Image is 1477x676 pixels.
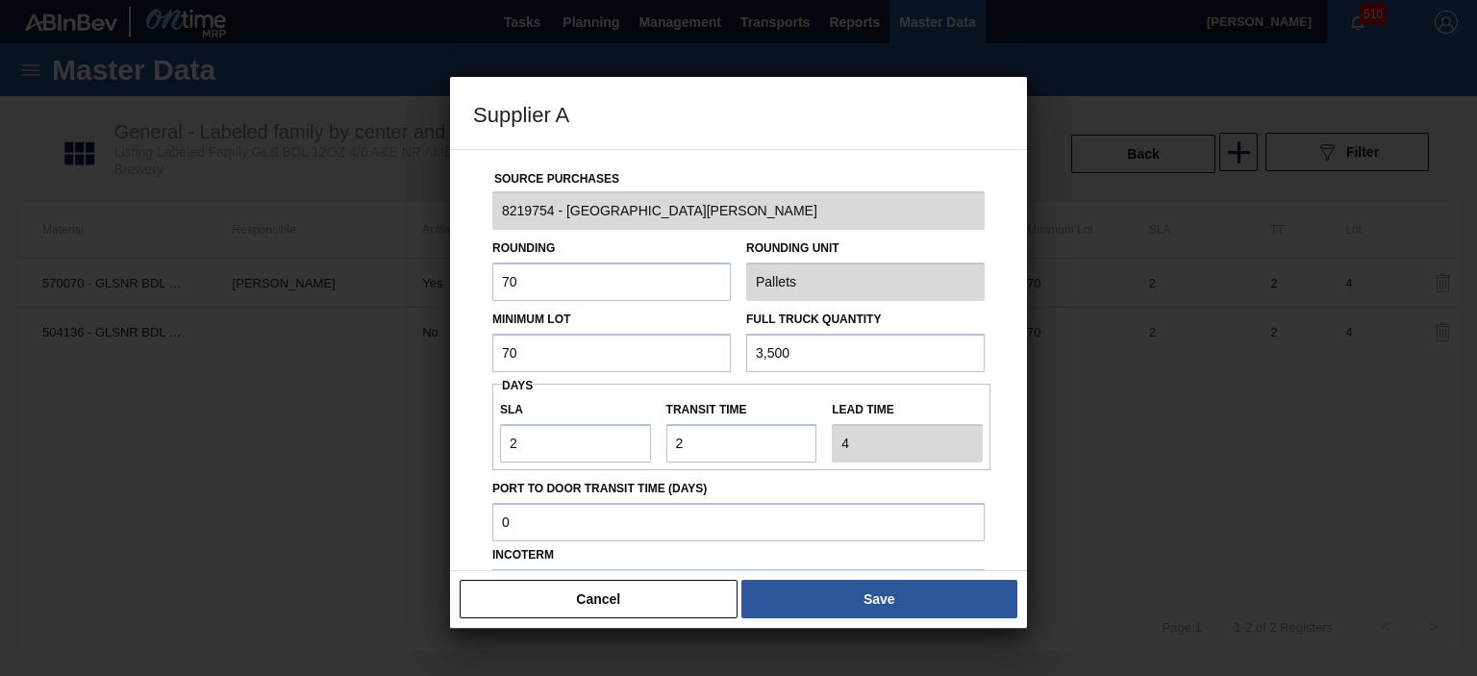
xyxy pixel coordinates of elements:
label: Source Purchases [494,172,619,186]
label: Lead time [832,396,983,424]
button: Save [741,580,1017,618]
h3: Supplier A [450,77,1027,150]
label: Full Truck Quantity [746,313,881,326]
label: SLA [500,396,651,424]
label: Rounding Unit [746,235,985,263]
label: Transit time [666,396,817,424]
label: Rounding [492,241,555,255]
span: Days [502,379,533,392]
label: Port to Door Transit Time (days) [492,475,985,503]
button: Cancel [460,580,738,618]
label: Minimum Lot [492,313,570,326]
label: Incoterm [492,548,554,562]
